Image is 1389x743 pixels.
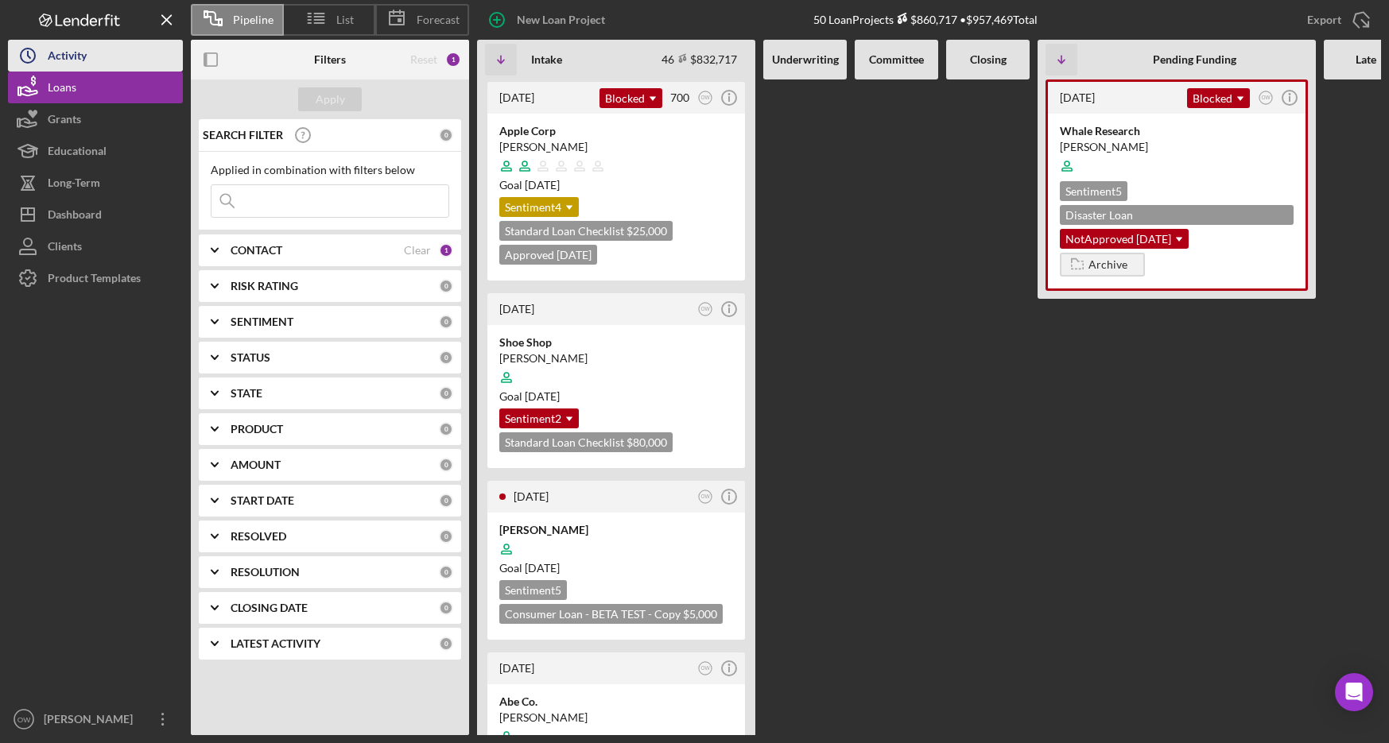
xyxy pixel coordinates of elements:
div: Open Intercom Messenger [1335,673,1373,711]
time: 07/01/2025 [525,178,560,192]
span: $80,000 [627,435,667,449]
div: 0 [439,565,453,579]
b: CONTACT [231,244,282,257]
span: Goal [499,561,560,575]
div: Clients [48,230,82,266]
div: Sentiment 2 [499,408,579,428]
b: SENTIMENT [231,315,293,328]
button: Grants [8,103,183,135]
span: List [336,14,354,26]
button: OW[PERSON_NAME] [8,703,183,735]
text: OW [700,95,710,100]
div: 700 [670,91,689,104]
div: Clear [404,244,431,257]
button: Apply [298,87,362,111]
div: [PERSON_NAME] [499,350,733,366]
b: LATEST ACTIVITY [231,637,320,650]
b: AMOUNT [231,459,281,471]
button: OW [695,87,716,109]
div: Disaster Loan [GEOGRAPHIC_DATA] $75,000 [1060,205,1294,225]
b: Late [1356,53,1376,66]
a: Loans [8,72,183,103]
b: SEARCH FILTER [203,129,283,141]
div: $860,717 [894,13,957,26]
div: Blocked [1187,88,1250,108]
button: Dashboard [8,199,183,230]
b: RESOLVED [231,530,286,543]
time: 2025-06-18 19:47 [499,302,534,315]
time: 08/02/2025 [525,389,560,403]
text: OW [700,665,710,671]
div: 46 $832,717 [662,52,737,66]
button: New Loan Project [477,4,621,36]
div: 0 [439,128,453,142]
div: Apple Corp [499,123,733,139]
div: Export [1307,4,1341,36]
time: 2025-08-21 21:03 [499,91,534,104]
b: Committee [869,53,924,66]
button: Product Templates [8,262,183,294]
div: Long-Term [48,167,100,203]
div: 0 [439,601,453,615]
div: 0 [439,315,453,329]
div: 50 Loan Projects • $957,469 Total [813,13,1038,26]
div: Dashboard [48,199,102,234]
button: OW [695,486,716,508]
div: Blocked [599,88,662,108]
div: Applied in combination with filters below [211,164,449,176]
b: RISK RATING [231,280,298,292]
div: 0 [439,386,453,401]
div: Apply [316,87,345,111]
span: $5,000 [683,607,717,621]
span: Goal [499,389,560,403]
div: 0 [439,637,453,651]
div: [PERSON_NAME] [40,703,143,739]
div: Sentiment 4 [499,197,579,217]
div: Loans [48,72,76,107]
div: Sentiment 5 [1060,181,1127,201]
b: RESOLUTION [231,566,300,579]
b: STATUS [231,351,270,364]
a: Educational [8,135,183,167]
div: 1 [439,243,453,257]
time: 03/27/2023 [525,561,560,575]
button: Archive [1060,253,1145,277]
b: CLOSING DATE [231,602,308,614]
div: [PERSON_NAME] [1060,139,1294,155]
b: START DATE [231,494,294,507]
time: 2025-02-06 23:07 [514,490,549,503]
button: Export [1291,4,1381,36]
b: Filters [314,53,346,66]
div: Archive [1088,253,1127,277]
b: PRODUCT [231,423,283,435]
div: Activity [48,40,87,75]
div: [PERSON_NAME] [499,522,733,538]
div: Standard Loan Checklist [499,432,673,452]
div: 0 [439,493,453,508]
button: OW [695,658,716,679]
button: Clients [8,230,183,262]
time: 2023-04-17 14:59 [1060,91,1095,104]
div: Reset [410,53,437,66]
button: Long-Term [8,167,183,199]
text: OW [700,306,710,312]
div: 0 [439,529,453,544]
b: Intake [531,53,562,66]
text: OW [1261,95,1271,100]
div: New Loan Project [517,4,605,36]
div: Product Templates [48,262,141,298]
time: 2024-09-11 21:09 [499,661,534,675]
a: [DATE]OW[PERSON_NAME]Goal [DATE]Sentiment5Consumer Loan - BETA TEST - Copy $5,000 [485,478,747,642]
a: [DATE]Blocked700OWWe need final Loan Policy updates before we can close this loan.Apple Corp[PERS... [485,79,747,283]
div: 0 [439,422,453,436]
div: 0 [439,279,453,293]
b: Underwriting [772,53,839,66]
div: Sentiment 5 [499,580,567,600]
a: [DATE]BlockedOWThis is a custom blocked message for the rest of the team to understand why this p... [1046,79,1308,291]
button: OW [1255,87,1277,109]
